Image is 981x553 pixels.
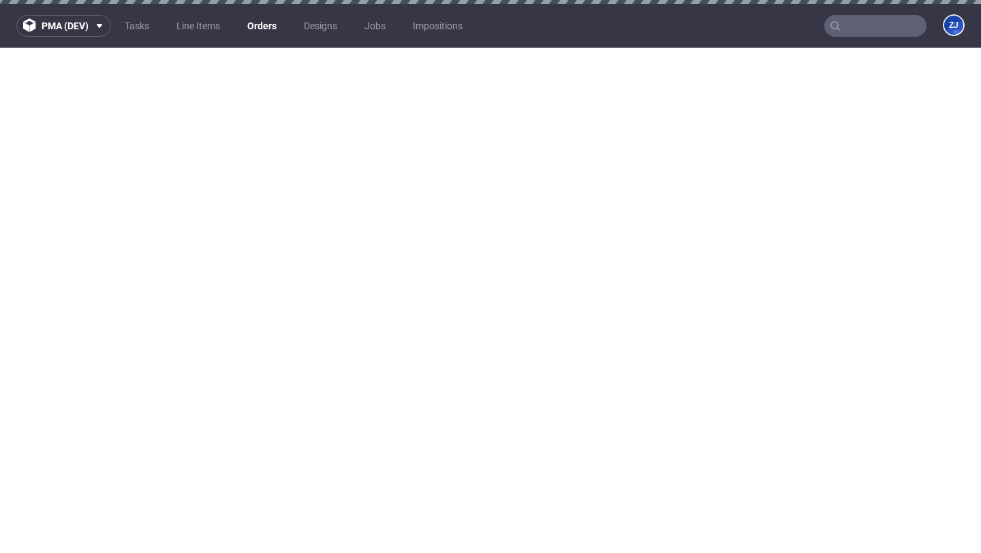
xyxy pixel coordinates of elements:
[16,15,111,37] button: pma (dev)
[296,15,345,37] a: Designs
[944,16,963,35] figcaption: ZJ
[356,15,394,37] a: Jobs
[168,15,228,37] a: Line Items
[239,15,285,37] a: Orders
[405,15,471,37] a: Impositions
[42,21,89,31] span: pma (dev)
[116,15,157,37] a: Tasks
